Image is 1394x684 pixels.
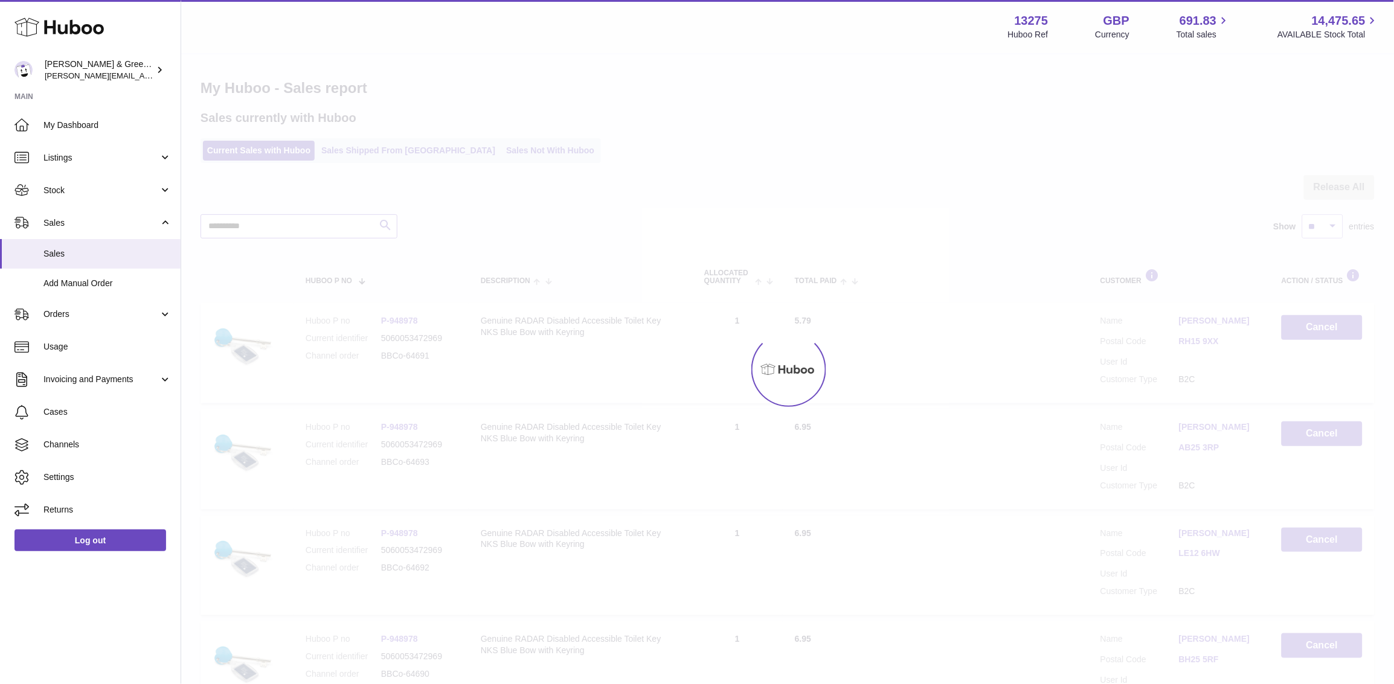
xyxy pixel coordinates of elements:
strong: 13275 [1015,13,1049,29]
span: My Dashboard [43,120,172,131]
strong: GBP [1103,13,1129,29]
span: Cases [43,406,172,418]
a: 691.83 Total sales [1177,13,1230,40]
span: 14,475.65 [1312,13,1366,29]
a: Log out [14,529,166,551]
span: Stock [43,185,159,196]
span: Orders [43,308,159,320]
div: Huboo Ref [1008,29,1049,40]
span: Listings [43,152,159,164]
span: Settings [43,471,172,483]
span: Total sales [1177,29,1230,40]
img: ellen@bluebadgecompany.co.uk [14,61,33,79]
div: [PERSON_NAME] & Green Ltd [45,59,153,82]
span: Returns [43,504,172,516]
span: Sales [43,248,172,260]
a: 14,475.65 AVAILABLE Stock Total [1277,13,1380,40]
span: Add Manual Order [43,278,172,289]
div: Currency [1096,29,1130,40]
span: AVAILABLE Stock Total [1277,29,1380,40]
span: Channels [43,439,172,450]
span: Invoicing and Payments [43,374,159,385]
span: [PERSON_NAME][EMAIL_ADDRESS][DOMAIN_NAME] [45,71,242,80]
span: Usage [43,341,172,353]
span: 691.83 [1180,13,1216,29]
span: Sales [43,217,159,229]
